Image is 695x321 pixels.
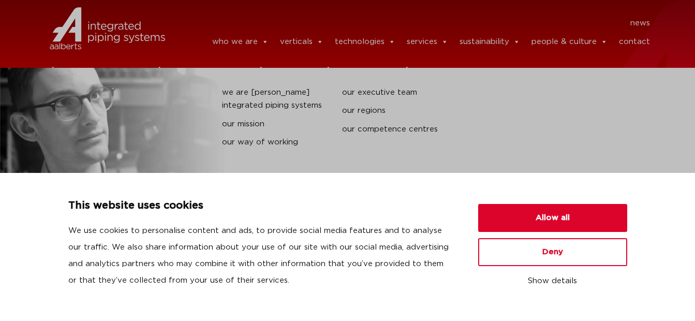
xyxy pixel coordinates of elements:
[478,204,627,232] button: Allow all
[619,32,650,52] a: contact
[407,32,448,52] a: services
[222,86,327,112] a: we are [PERSON_NAME] integrated piping systems
[478,238,627,266] button: Deny
[68,198,453,214] p: This website uses cookies
[181,15,650,32] nav: Menu
[460,32,520,52] a: sustainability
[630,15,650,32] a: news
[222,136,327,149] a: our way of working
[342,86,447,99] a: our executive team
[478,272,627,290] button: Show details
[335,32,395,52] a: technologies
[68,223,453,289] p: We use cookies to personalise content and ads, to provide social media features and to analyse ou...
[222,118,327,131] a: our mission
[212,32,269,52] a: who we are
[342,123,447,136] a: our competence centres
[531,32,608,52] a: people & culture
[342,104,447,118] a: our regions
[280,32,323,52] a: verticals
